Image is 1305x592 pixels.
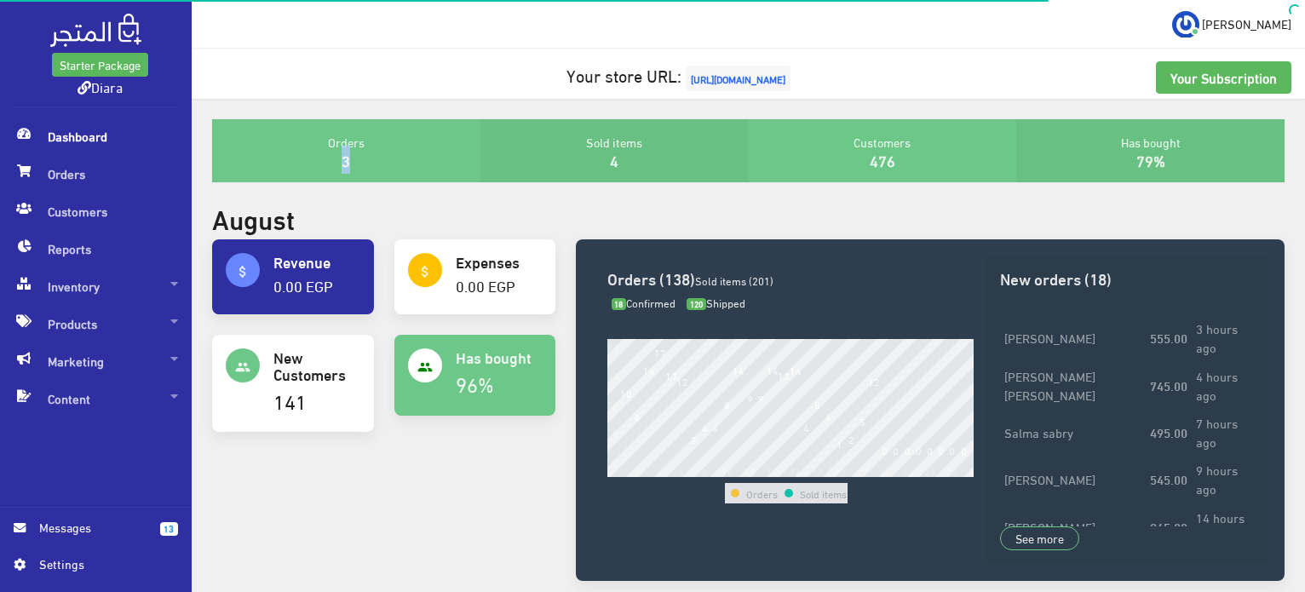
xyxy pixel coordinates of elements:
[812,465,824,477] div: 18
[52,53,148,77] a: Starter Package
[456,348,543,365] h4: Has bought
[273,271,333,299] a: 0.00 EGP
[212,119,480,182] div: Orders
[1000,314,1146,361] td: [PERSON_NAME]
[235,359,250,375] i: people
[39,555,164,573] span: Settings
[14,118,178,155] span: Dashboard
[1172,11,1199,38] img: ...
[417,264,433,279] i: attach_money
[635,465,641,477] div: 2
[612,292,676,313] span: Confirmed
[1202,13,1291,34] span: [PERSON_NAME]
[456,271,515,299] a: 0.00 EGP
[14,380,178,417] span: Content
[610,146,618,174] a: 4
[1000,408,1146,455] td: Salma sabry
[1150,376,1187,394] strong: 745.00
[702,465,708,477] div: 8
[14,342,178,380] span: Marketing
[212,203,295,233] h2: August
[1192,503,1253,549] td: 14 hours ago
[679,465,685,477] div: 6
[879,465,891,477] div: 24
[1192,314,1253,361] td: 3 hours ago
[14,267,178,305] span: Inventory
[1016,119,1285,182] div: Has bought
[1000,361,1146,408] td: [PERSON_NAME] [PERSON_NAME]
[1156,61,1291,94] a: Your Subscription
[273,348,360,382] h4: New Customers
[14,555,178,582] a: Settings
[687,292,745,313] span: Shipped
[1192,456,1253,503] td: 9 hours ago
[14,518,178,555] a: 13 Messages
[834,465,846,477] div: 20
[1000,270,1254,286] h3: New orders (18)
[695,270,773,290] span: Sold items (201)
[160,522,178,536] span: 13
[273,253,360,270] h4: Revenue
[417,359,433,375] i: people
[790,465,802,477] div: 16
[767,465,779,477] div: 14
[857,465,869,477] div: 22
[686,66,790,91] span: [URL][DOMAIN_NAME]
[456,253,543,270] h4: Expenses
[1150,422,1187,441] strong: 495.00
[342,146,350,174] a: 3
[687,298,706,311] span: 120
[14,305,178,342] span: Products
[799,483,848,503] td: Sold items
[1220,475,1285,540] iframe: Drift Widget Chat Controller
[1150,328,1187,347] strong: 555.00
[456,365,494,401] a: 96%
[1000,503,1146,549] td: [PERSON_NAME]
[612,298,627,311] span: 18
[1192,408,1253,455] td: 7 hours ago
[924,465,936,477] div: 28
[744,465,756,477] div: 12
[902,465,914,477] div: 26
[235,264,250,279] i: attach_money
[748,119,1016,182] div: Customers
[14,155,178,193] span: Orders
[1172,10,1291,37] a: ... [PERSON_NAME]
[14,230,178,267] span: Reports
[1192,361,1253,408] td: 4 hours ago
[480,119,749,182] div: Sold items
[870,146,895,174] a: 476
[1150,517,1187,536] strong: 945.00
[946,465,958,477] div: 30
[1136,146,1165,174] a: 79%
[566,59,795,90] a: Your store URL:[URL][DOMAIN_NAME]
[1000,526,1079,550] a: See more
[50,14,141,47] img: .
[745,483,779,503] td: Orders
[39,518,147,537] span: Messages
[1150,469,1187,488] strong: 545.00
[607,270,974,286] h3: Orders (138)
[657,465,663,477] div: 4
[721,465,733,477] div: 10
[273,382,307,418] a: 141
[78,74,123,99] a: Diara
[14,193,178,230] span: Customers
[1000,456,1146,503] td: [PERSON_NAME]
